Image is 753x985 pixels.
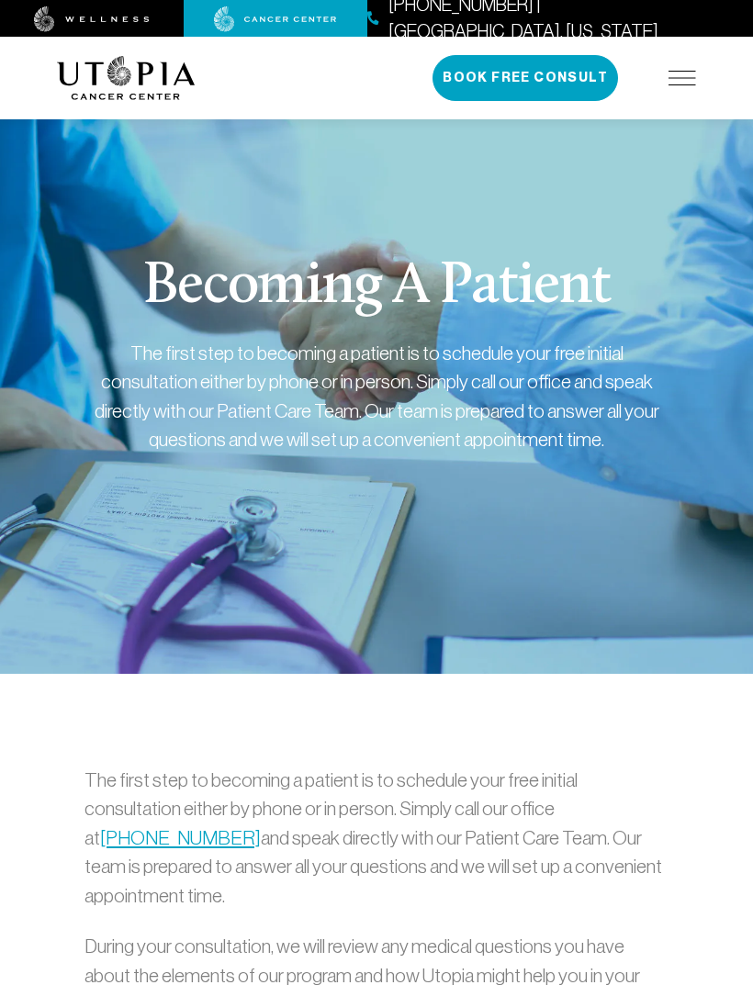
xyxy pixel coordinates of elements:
a: [PHONE_NUMBER] [100,827,261,848]
img: wellness [34,6,150,32]
img: icon-hamburger [669,71,696,85]
button: Book Free Consult [433,55,618,101]
img: logo [57,56,196,100]
div: The first step to becoming a patient is to schedule your free initial consultation either by phon... [92,339,661,454]
img: cancer center [214,6,337,32]
h1: Becoming A Patient [143,258,611,317]
p: The first step to becoming a patient is to schedule your free initial consultation either by phon... [84,766,669,911]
